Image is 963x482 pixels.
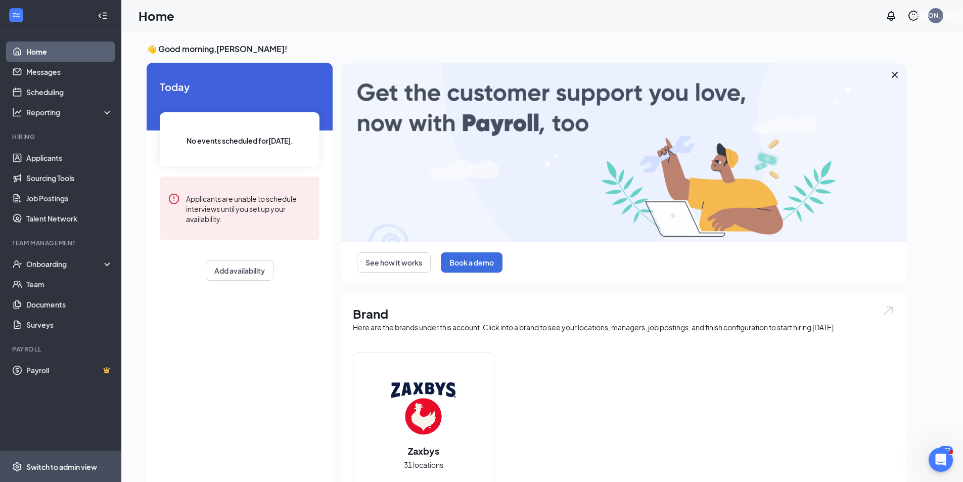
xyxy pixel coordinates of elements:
[26,82,113,102] a: Scheduling
[357,252,431,273] button: See how it works
[882,305,895,317] img: open.6027fd2a22e1237b5b06.svg
[26,188,113,208] a: Job Postings
[26,41,113,62] a: Home
[26,462,97,472] div: Switch to admin view
[26,294,113,315] a: Documents
[404,459,443,470] span: 31 locations
[910,11,962,20] div: [PERSON_NAME]
[26,208,113,229] a: Talent Network
[26,107,113,117] div: Reporting
[929,448,953,472] iframe: Intercom live chat
[939,446,953,455] div: 733
[12,345,111,354] div: Payroll
[885,10,897,22] svg: Notifications
[160,79,319,95] span: Today
[11,10,21,20] svg: WorkstreamLogo
[353,322,895,332] div: Here are the brands under this account. Click into a brand to see your locations, managers, job p...
[12,259,22,269] svg: UserCheck
[341,63,907,242] img: payroll-large.gif
[26,274,113,294] a: Team
[26,62,113,82] a: Messages
[398,445,449,457] h2: Zaxbys
[26,259,104,269] div: Onboarding
[889,69,901,81] svg: Cross
[147,43,907,55] h3: 👋 Good morning, [PERSON_NAME] !
[168,193,180,205] svg: Error
[12,462,22,472] svg: Settings
[187,135,293,146] span: No events scheduled for [DATE] .
[441,252,502,273] button: Book a demo
[12,133,111,141] div: Hiring
[12,239,111,247] div: Team Management
[186,193,311,224] div: Applicants are unable to schedule interviews until you set up your availability.
[26,315,113,335] a: Surveys
[26,360,113,380] a: PayrollCrown
[12,107,22,117] svg: Analysis
[353,305,895,322] h1: Brand
[26,168,113,188] a: Sourcing Tools
[391,376,456,441] img: Zaxbys
[206,260,273,281] button: Add availability
[139,7,174,24] h1: Home
[26,148,113,168] a: Applicants
[907,10,920,22] svg: QuestionInfo
[98,11,108,21] svg: Collapse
